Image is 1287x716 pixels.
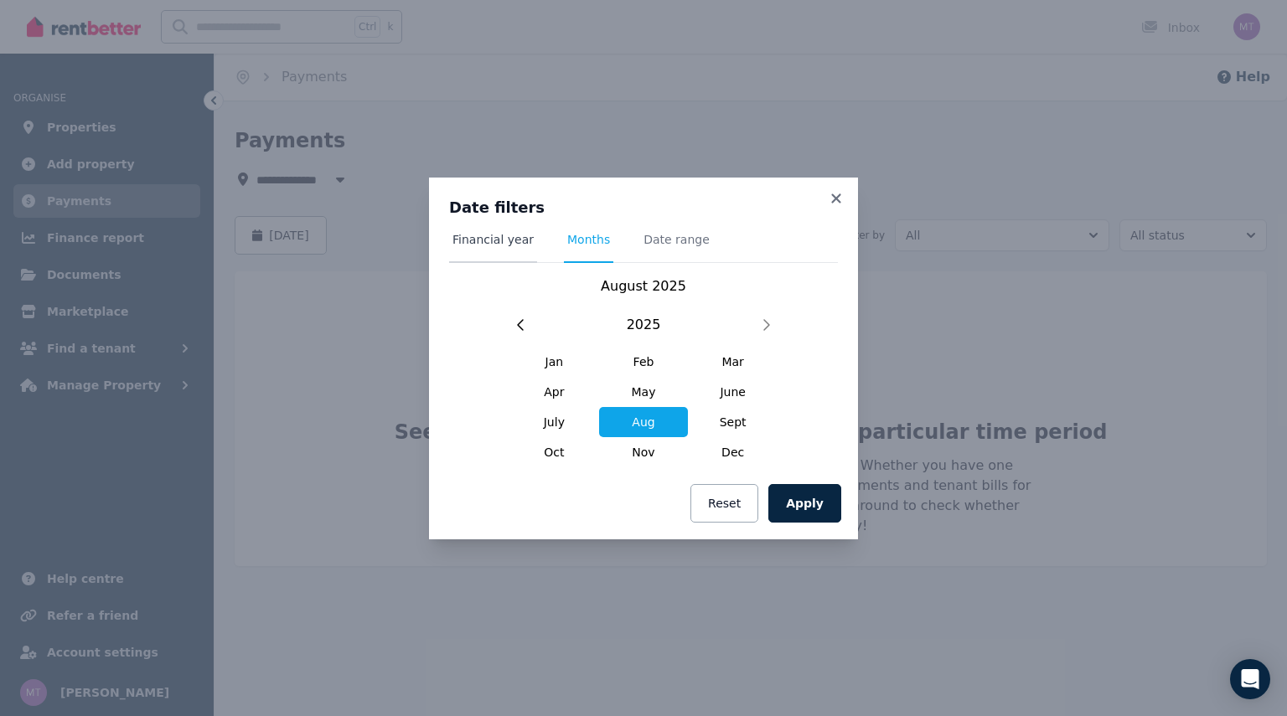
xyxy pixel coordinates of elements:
span: 2025 [627,315,661,335]
span: Date range [643,231,710,248]
span: August 2025 [601,278,686,294]
span: Dec [688,437,778,467]
span: Aug [599,407,689,437]
span: June [688,377,778,407]
span: Nov [599,437,689,467]
span: Financial year [452,231,534,248]
div: Open Intercom Messenger [1230,659,1270,699]
span: Jan [509,347,599,377]
button: Apply [768,484,841,523]
span: Months [567,231,610,248]
span: Apr [509,377,599,407]
button: Reset [690,484,758,523]
span: Oct [509,437,599,467]
span: Mar [688,347,778,377]
span: May [599,377,689,407]
h3: Date filters [449,198,838,218]
span: Feb [599,347,689,377]
span: July [509,407,599,437]
span: Sept [688,407,778,437]
nav: Tabs [449,231,838,263]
